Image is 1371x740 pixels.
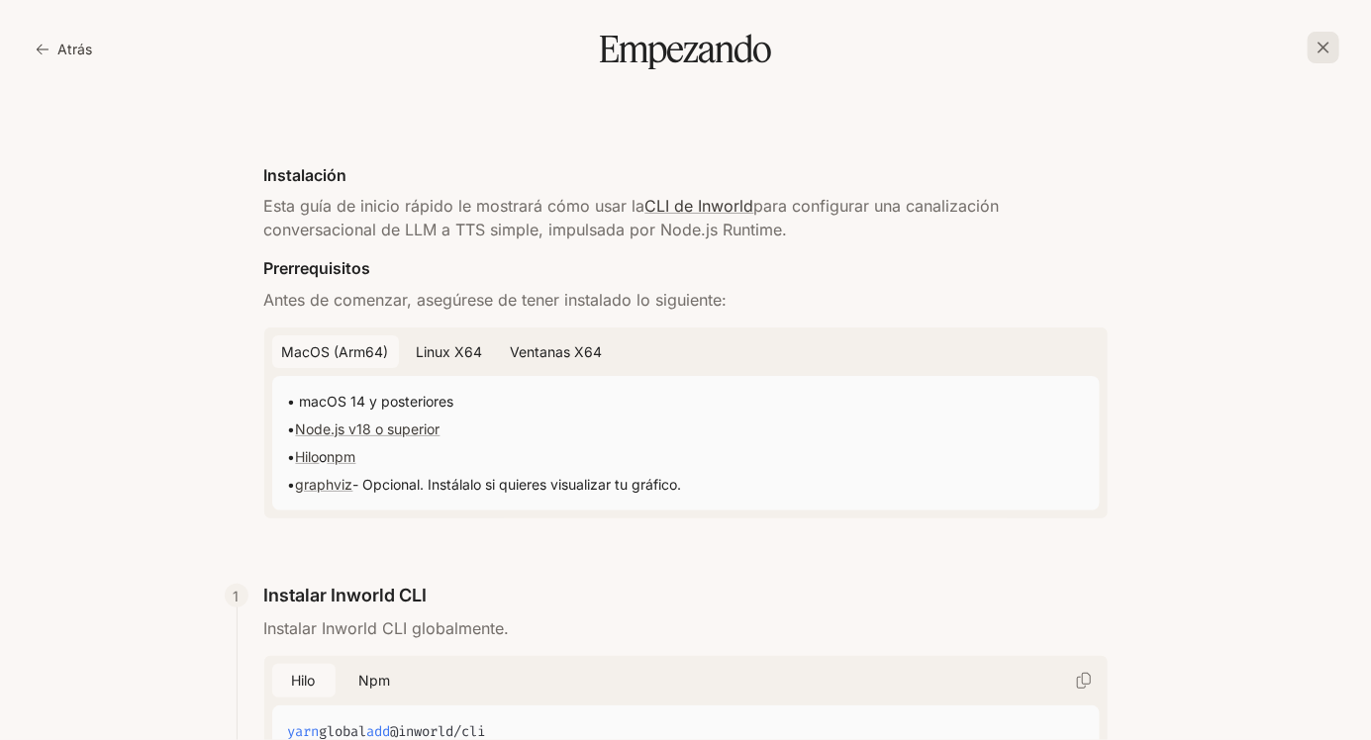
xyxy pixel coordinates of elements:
[501,335,613,368] button: Ventanas x64
[353,476,682,493] font: - Opcional. Instálalo si quieres visualizar tu gráfico.
[343,664,407,696] button: npm
[264,196,645,216] font: Esta guía de inicio rápido le mostrará cómo usar la
[296,476,353,493] a: graphviz
[264,618,510,638] font: Instalar Inworld CLI globalmente.
[234,588,240,604] font: 1
[264,258,371,278] font: Prerrequisitos
[511,343,603,360] font: Ventanas x64
[272,335,399,368] button: MacOS (arm64)
[359,672,391,689] font: npm
[328,448,356,465] a: npm
[282,343,389,360] font: MacOS (arm64)
[296,420,441,437] a: Node.js v18 o superior
[288,393,454,410] font: • macOS 14 y posteriores
[645,196,754,216] a: CLI de Inworld
[288,476,296,493] font: •
[417,343,483,360] font: Linux x64
[407,335,493,368] button: Linux x64
[264,165,347,185] font: Instalación
[264,585,428,605] font: Instalar Inworld CLI
[320,448,328,465] font: o
[1068,665,1100,696] button: Copiar
[296,448,320,465] a: Hilo
[288,420,296,437] font: •
[600,26,772,72] font: Empezando
[272,664,336,696] button: Hilo
[288,448,296,465] font: •
[32,30,100,69] button: Atrás
[57,41,92,57] font: Atrás
[264,290,728,310] font: Antes de comenzar, asegúrese de tener instalado lo siguiente:
[292,672,316,689] font: Hilo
